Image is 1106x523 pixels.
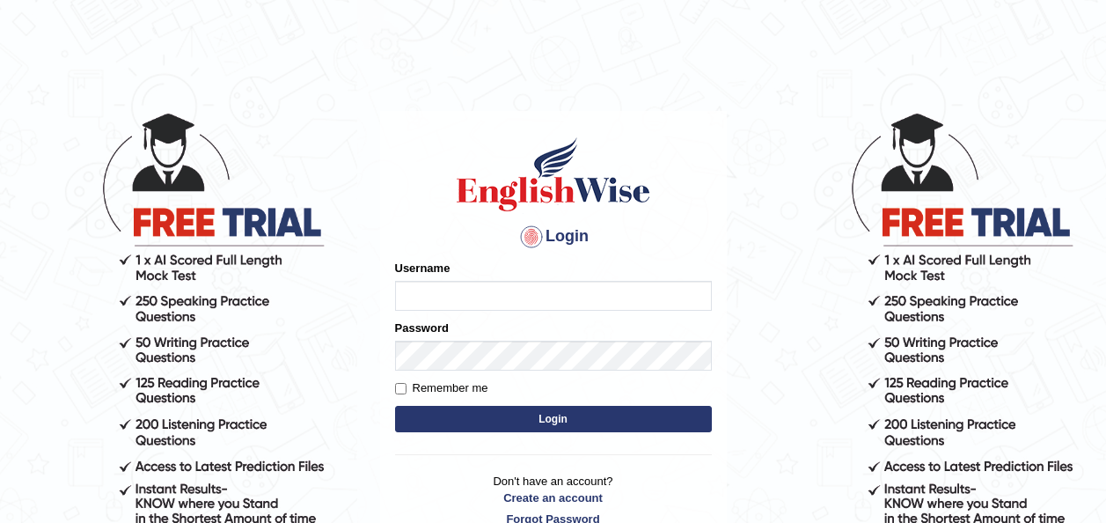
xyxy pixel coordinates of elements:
label: Remember me [395,379,488,397]
h4: Login [395,223,712,251]
label: Username [395,260,450,276]
img: Logo of English Wise sign in for intelligent practice with AI [453,135,654,214]
a: Create an account [395,490,712,506]
input: Remember me [395,383,407,394]
button: Login [395,406,712,432]
label: Password [395,320,449,336]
